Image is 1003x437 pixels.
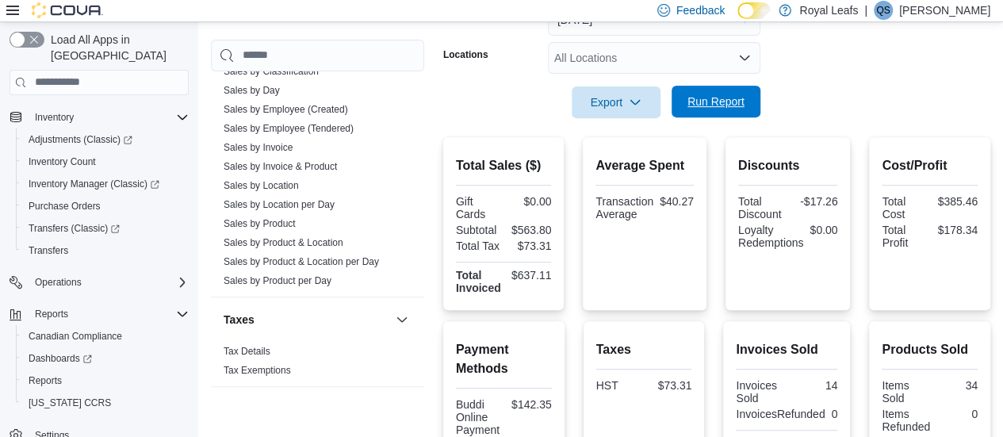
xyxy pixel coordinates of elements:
div: Items Sold [882,379,926,404]
span: Sales by Employee (Created) [224,103,348,116]
button: Purchase Orders [16,195,195,217]
span: Transfers (Classic) [22,219,189,238]
button: Inventory [29,108,80,127]
span: Sales by Employee (Tendered) [224,122,354,135]
a: Tax Exemptions [224,365,291,376]
div: HST [596,379,641,392]
a: Tax Details [224,346,270,357]
button: Operations [29,273,88,292]
div: $0.00 [507,195,551,208]
div: Total Profit [882,224,926,249]
div: Subtotal [456,224,500,236]
span: Tax Exemptions [224,364,291,377]
div: Sales [211,24,424,297]
a: Sales by Day [224,85,280,96]
a: Dashboards [22,349,98,368]
span: Inventory [29,108,189,127]
span: Dashboards [29,352,92,365]
h2: Total Sales ($) [456,156,552,175]
span: Reports [29,374,62,387]
p: Royal Leafs [799,1,858,20]
span: Adjustments (Classic) [22,130,189,149]
a: Dashboards [16,347,195,370]
a: Sales by Employee (Created) [224,104,348,115]
p: [PERSON_NAME] [899,1,990,20]
span: Sales by Location per Day [224,198,335,211]
div: Gift Cards [456,195,500,220]
input: Dark Mode [737,2,771,19]
a: Adjustments (Classic) [22,130,139,149]
span: Operations [29,273,189,292]
div: $385.46 [933,195,978,208]
button: Reports [29,305,75,324]
a: Purchase Orders [22,197,107,216]
span: Sales by Product & Location per Day [224,255,379,268]
h2: Discounts [738,156,838,175]
span: Inventory Count [29,155,96,168]
h2: Taxes [596,340,692,359]
span: Reports [29,305,189,324]
a: Canadian Compliance [22,327,128,346]
a: Reports [22,371,68,390]
span: Sales by Product & Location [224,236,343,249]
button: Run Report [672,86,760,117]
a: Transfers (Classic) [22,219,126,238]
span: Feedback [676,2,725,18]
button: Inventory Count [16,151,195,173]
h2: Cost/Profit [882,156,978,175]
button: Transfers [16,240,195,262]
a: Transfers [22,241,75,260]
button: Reports [3,303,195,325]
button: Open list of options [738,52,751,64]
a: Sales by Product & Location [224,237,343,248]
h2: Payment Methods [456,340,552,378]
a: Sales by Classification [224,66,319,77]
span: Run Report [687,94,745,109]
span: Purchase Orders [22,197,189,216]
span: Sales by Location [224,179,299,192]
label: Locations [443,48,488,61]
strong: Total Invoiced [456,269,501,294]
a: Sales by Location [224,180,299,191]
a: Sales by Product & Location per Day [224,256,379,267]
a: Inventory Count [22,152,102,171]
h2: Average Spent [595,156,693,175]
p: | [864,1,867,20]
div: InvoicesRefunded [736,408,825,420]
button: [US_STATE] CCRS [16,392,195,414]
span: Sales by Product per Day [224,274,331,287]
div: Qadeer Shah [874,1,893,20]
button: Operations [3,271,195,293]
h2: Invoices Sold [736,340,837,359]
div: 34 [933,379,978,392]
span: Transfers [29,244,68,257]
a: Sales by Invoice & Product [224,161,337,172]
span: Transfers (Classic) [29,222,120,235]
a: [US_STATE] CCRS [22,393,117,412]
span: Dashboards [22,349,189,368]
span: Reports [22,371,189,390]
span: QS [876,1,890,20]
div: $40.27 [660,195,694,208]
a: Sales by Product per Day [224,275,331,286]
div: $73.31 [647,379,691,392]
div: Total Tax [456,240,500,252]
button: Inventory [3,106,195,128]
span: Purchase Orders [29,200,101,213]
div: $73.31 [507,240,551,252]
a: Inventory Manager (Classic) [22,174,166,194]
span: Sales by Classification [224,65,319,78]
span: Reports [35,308,68,320]
a: Transfers (Classic) [16,217,195,240]
button: Export [572,86,660,118]
span: Sales by Invoice & Product [224,160,337,173]
span: Adjustments (Classic) [29,133,132,146]
span: Sales by Product [224,217,296,230]
span: Inventory Manager (Classic) [29,178,159,190]
div: Transaction Average [595,195,653,220]
h3: Taxes [224,312,255,328]
div: Items Refunded [882,408,930,433]
span: Export [581,86,651,118]
a: Inventory Manager (Classic) [16,173,195,195]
